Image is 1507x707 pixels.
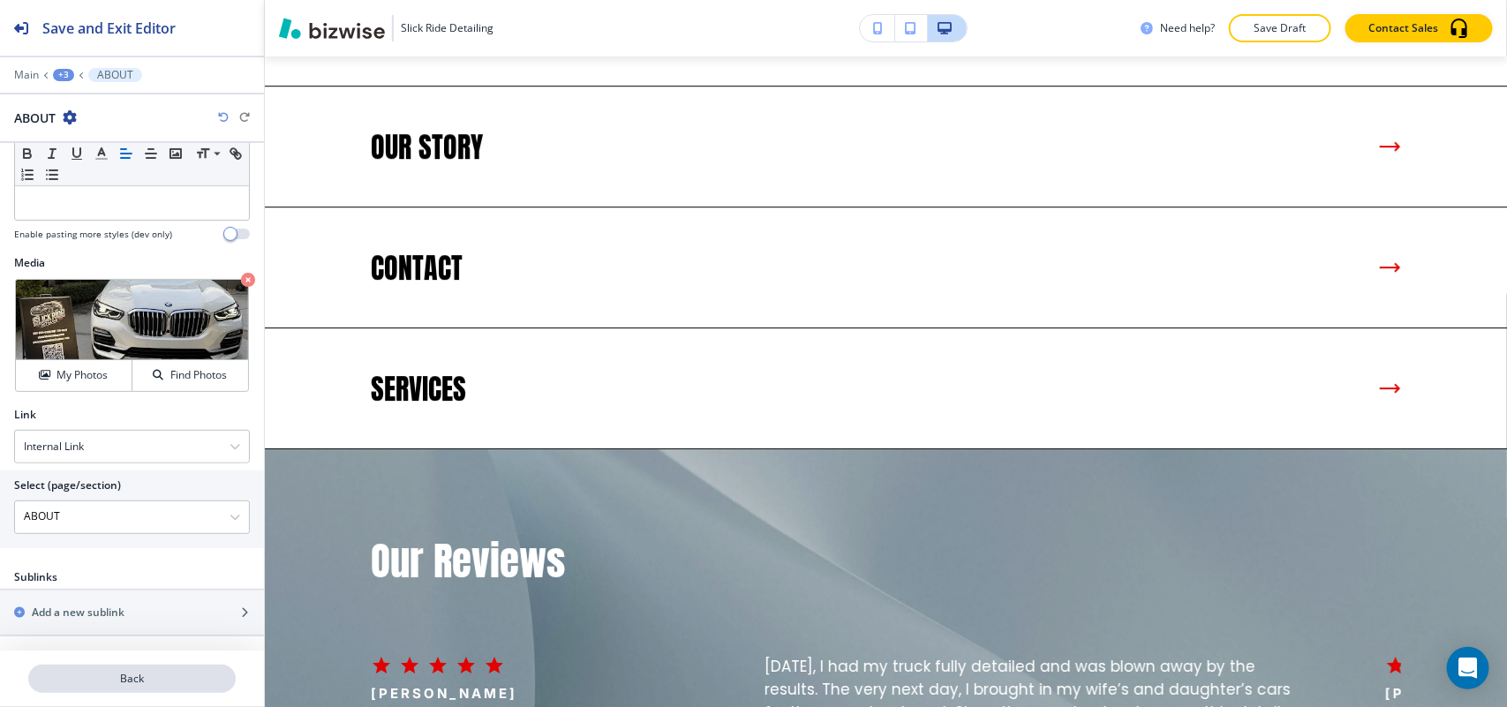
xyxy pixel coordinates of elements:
[1345,14,1493,42] button: Contact Sales
[371,683,517,704] p: [PERSON_NAME]
[371,372,466,406] p: SERVICES
[28,665,236,693] button: Back
[42,18,176,39] h2: Save and Exit Editor
[53,69,74,81] button: +3
[170,367,227,383] h4: Find Photos
[57,367,108,383] h4: My Photos
[14,255,250,271] h2: Media
[279,18,385,39] img: Bizwise Logo
[97,69,133,81] p: ABOUT
[1229,14,1331,42] button: Save Draft
[14,278,250,393] div: My PhotosFind Photos
[371,538,878,584] p: Our Reviews
[371,131,483,164] p: OUR STORY
[30,671,234,687] p: Back
[15,502,230,532] input: Manual Input
[88,68,142,82] button: ABOUT
[24,439,84,455] h4: Internal Link
[1368,20,1438,36] p: Contact Sales
[401,20,494,36] h3: Slick Ride Detailing
[14,109,56,127] h2: ABOUT
[14,69,39,81] button: Main
[371,252,463,285] p: CONTACT
[1447,647,1489,689] div: Open Intercom Messenger
[32,605,124,621] h2: Add a new sublink
[1252,20,1308,36] p: Save Draft
[14,407,36,423] h2: Link
[14,569,57,585] h2: Sublinks
[279,15,494,41] button: Slick Ride Detailing
[14,228,172,241] h4: Enable pasting more styles (dev only)
[132,360,248,391] button: Find Photos
[16,360,132,391] button: My Photos
[14,478,121,493] h2: Select (page/section)
[1160,20,1215,36] h3: Need help?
